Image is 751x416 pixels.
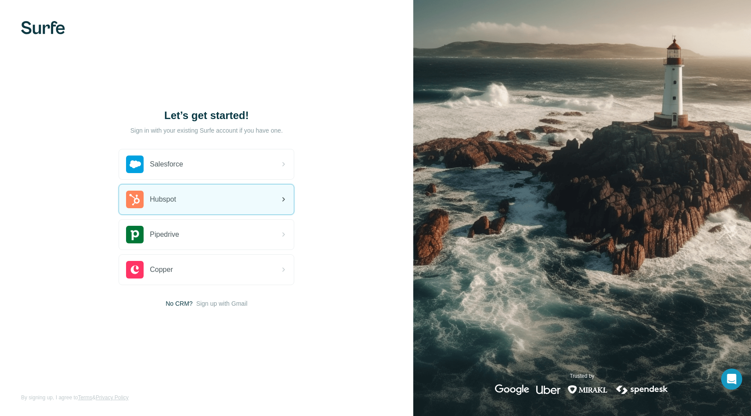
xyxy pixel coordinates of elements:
[21,394,129,402] span: By signing up, I agree to &
[495,384,529,395] img: google's logo
[615,384,669,395] img: spendesk's logo
[567,384,608,395] img: mirakl's logo
[119,109,294,123] h1: Let’s get started!
[126,226,144,243] img: pipedrive's logo
[196,299,248,308] button: Sign up with Gmail
[721,369,742,390] div: Open Intercom Messenger
[78,394,92,401] a: Terms
[150,229,179,240] span: Pipedrive
[150,264,173,275] span: Copper
[570,372,594,380] p: Trusted by
[96,394,129,401] a: Privacy Policy
[150,159,183,170] span: Salesforce
[126,261,144,279] img: copper's logo
[126,191,144,208] img: hubspot's logo
[126,156,144,173] img: salesforce's logo
[536,384,560,395] img: uber's logo
[130,126,283,135] p: Sign in with your existing Surfe account if you have one.
[166,299,192,308] span: No CRM?
[21,21,65,34] img: Surfe's logo
[150,194,176,205] span: Hubspot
